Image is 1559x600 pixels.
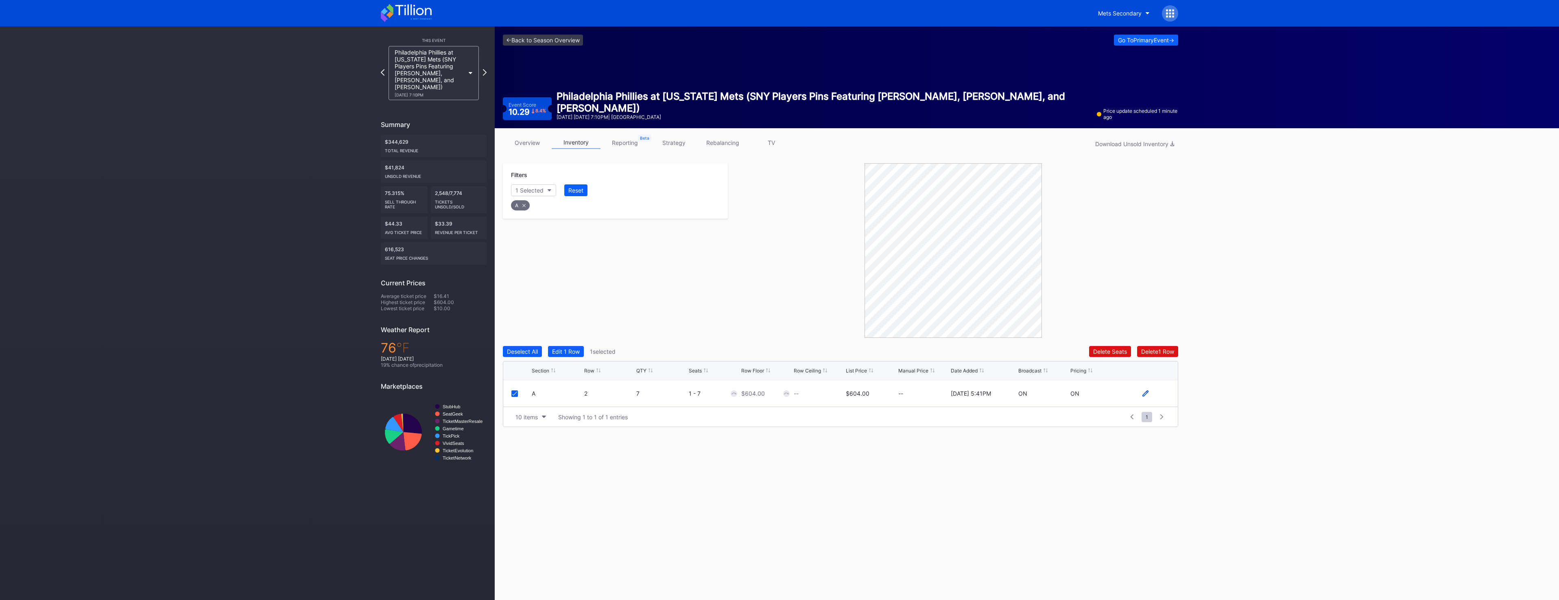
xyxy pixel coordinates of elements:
button: 1 Selected [511,184,556,196]
div: Tickets Unsold/Sold [435,196,483,209]
div: $604.00 [846,390,869,397]
div: Deselect All [507,348,538,355]
text: Gametime [443,426,464,431]
div: Broadcast [1018,368,1042,374]
div: Highest ticket price [381,299,434,305]
button: Delete Seats [1089,346,1131,357]
div: Lowest ticket price [381,305,434,311]
button: Deselect All [503,346,542,357]
span: 1 [1142,412,1152,422]
div: Filters [511,171,720,178]
text: SeatGeek [443,412,463,416]
text: TicketMasterResale [443,419,483,424]
div: 7 [636,390,687,397]
div: Delete Seats [1093,348,1127,355]
button: Download Unsold Inventory [1091,138,1178,149]
div: 75.315% [381,186,428,213]
div: Row [584,368,594,374]
a: inventory [552,136,600,149]
div: ON [1018,390,1027,397]
div: Event Score [509,102,536,108]
a: overview [503,136,552,149]
div: seat price changes [385,252,483,261]
div: Weather Report [381,326,487,334]
button: Delete1 Row [1137,346,1178,357]
div: Summary [381,120,487,129]
div: Philadelphia Phillies at [US_STATE] Mets (SNY Players Pins Featuring [PERSON_NAME], [PERSON_NAME]... [557,90,1092,114]
div: $41,824 [381,160,487,183]
div: 1 selected [590,348,616,355]
div: Manual Price [898,368,928,374]
button: Mets Secondary [1092,6,1156,21]
div: QTY [636,368,646,374]
div: Sell Through Rate [385,196,424,209]
div: Section [532,368,549,374]
div: 2,548/7,774 [431,186,487,213]
svg: Chart title [381,396,487,468]
div: Price update scheduled 1 minute ago [1097,108,1178,120]
div: List Price [846,368,867,374]
div: 8.4 % [535,109,546,113]
div: Current Prices [381,279,487,287]
div: Date Added [951,368,978,374]
div: This Event [381,38,487,43]
button: Reset [564,184,587,196]
div: 76 [381,340,487,356]
div: $33.39 [431,217,487,239]
div: [DATE] 7:10PM [395,92,465,97]
div: Total Revenue [385,145,483,153]
div: Seats [689,368,702,374]
div: Pricing [1070,368,1086,374]
div: Revenue per ticket [435,227,483,235]
div: 616,523 [381,242,487,265]
div: [DATE] 5:41PM [951,390,991,397]
button: Edit 1 Row [548,346,584,357]
text: StubHub [443,404,461,409]
div: ON [1070,390,1079,397]
div: $44.33 [381,217,428,239]
div: $604.00 [434,299,487,305]
div: 19 % chance of precipitation [381,362,487,368]
div: Philadelphia Phillies at [US_STATE] Mets (SNY Players Pins Featuring [PERSON_NAME], [PERSON_NAME]... [395,49,465,97]
div: $604.00 [741,390,765,397]
button: Go ToPrimaryEvent-> [1114,35,1178,46]
div: A [532,390,582,397]
div: Edit 1 Row [552,348,580,355]
div: $10.00 [434,305,487,311]
a: <-Back to Season Overview [503,35,583,46]
div: Avg ticket price [385,227,424,235]
a: rebalancing [698,136,747,149]
div: 1 - 7 [689,390,739,397]
span: ℉ [396,340,410,356]
div: Reset [568,187,583,194]
text: TicketNetwork [443,455,472,460]
div: 1 Selected [515,187,544,194]
div: $16.41 [434,293,487,299]
div: -- [794,390,799,397]
div: Marketplaces [381,382,487,390]
div: Average ticket price [381,293,434,299]
div: Showing 1 to 1 of 1 entries [558,414,628,420]
text: TicketEvolution [443,448,473,453]
div: 10 items [515,414,538,420]
a: strategy [649,136,698,149]
div: Unsold Revenue [385,171,483,179]
div: Mets Secondary [1098,10,1142,17]
text: VividSeats [443,441,464,446]
div: Download Unsold Inventory [1095,140,1174,147]
div: [DATE] [DATE] [381,356,487,362]
a: TV [747,136,796,149]
div: 10.29 [509,108,546,116]
div: [DATE] [DATE] 7:10PM | [GEOGRAPHIC_DATA] [557,114,1092,120]
div: Delete 1 Row [1141,348,1174,355]
a: reporting [600,136,649,149]
button: 10 items [511,412,550,423]
div: Row Ceiling [794,368,821,374]
div: Go To Primary Event -> [1118,37,1174,44]
div: Row Floor [741,368,764,374]
text: TickPick [443,434,460,438]
div: -- [898,390,949,397]
div: 2 [584,390,635,397]
div: $344,629 [381,135,487,157]
div: A [511,200,530,210]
